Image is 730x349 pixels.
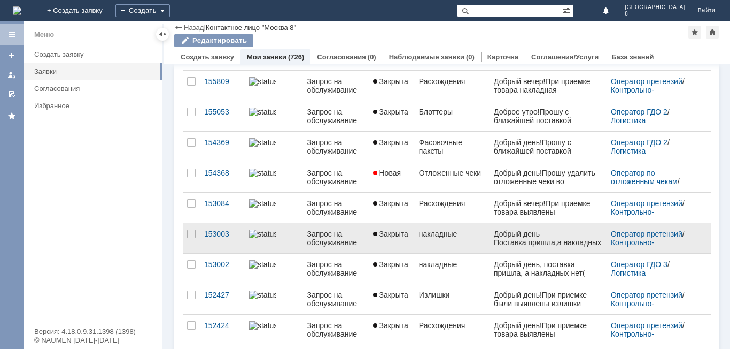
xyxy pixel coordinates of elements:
a: Запрос на обслуживание [302,132,368,162]
a: Закрыта [369,223,415,253]
a: statusbar-100 (1).png [245,101,302,131]
a: 154369 [200,132,245,162]
a: Закрыта [369,254,415,284]
a: Контрольно-ревизионный отдел [611,208,679,225]
div: Расхождения [419,321,485,330]
img: statusbar-0 (1).png [249,291,276,299]
div: / [611,108,698,125]
a: Закрыта [369,71,415,101]
a: Наблюдаемые заявки [389,53,464,61]
a: 153002 [200,254,245,284]
div: Отложенные чеки [419,169,485,177]
div: (0) [368,53,376,61]
a: Логистика [611,116,646,125]
a: Закрыта [369,315,415,345]
a: statusbar-100 (1).png [245,254,302,284]
a: 155809 [200,71,245,101]
div: Запрос на обслуживание [307,169,364,186]
a: Мои согласования [3,86,20,103]
div: / [611,77,698,94]
a: statusbar-100 (1).png [245,193,302,223]
span: Закрыта [373,199,408,208]
img: statusbar-100 (1).png [249,321,276,330]
a: Расхождения [415,315,490,345]
span: Закрыта [373,291,408,299]
a: Новая [369,162,415,192]
a: Создать заявку [3,47,20,64]
img: statusbar-100 (1).png [249,230,276,238]
a: 153003 [200,223,245,253]
a: Оператор ГДО 2 [611,138,667,147]
div: Избранное [34,102,144,110]
div: Сделать домашней страницей [706,26,719,39]
span: [GEOGRAPHIC_DATA] [625,4,685,11]
a: накладные [415,254,490,284]
a: 152427 [200,284,245,314]
a: 153084 [200,193,245,223]
div: 152424 [204,321,240,330]
a: Мои заявки [247,53,286,61]
div: Создать заявку [34,50,156,58]
span: Новая [373,169,401,177]
div: Запрос на обслуживание [307,199,364,216]
a: statusbar-100 (1).png [245,71,302,101]
a: statusbar-60 (1).png [245,132,302,162]
div: © NAUMEN [DATE]-[DATE] [34,337,152,344]
div: Запрос на обслуживание [307,230,364,247]
div: Контактное лицо "Москва 8" [206,24,297,32]
a: Закрыта [369,101,415,131]
div: Согласования [34,85,156,93]
a: Излишки [415,284,490,314]
div: 152427 [204,291,240,299]
a: Оператор претензий [611,230,682,238]
a: Создать заявку [181,53,234,61]
a: накладные [415,223,490,253]
a: Закрыта [369,193,415,223]
div: / [611,199,698,216]
div: Скрыть меню [156,28,169,41]
a: Логистика [611,269,646,277]
a: Согласования [30,80,160,97]
div: 154368 [204,169,240,177]
a: statusbar-100 (1).png [245,315,302,345]
img: statusbar-60 (1).png [249,138,276,147]
img: statusbar-0 (1).png [249,169,276,177]
div: Запрос на обслуживание [307,291,364,308]
a: statusbar-0 (1).png [245,162,302,192]
a: Перейти на домашнюю страницу [13,6,21,15]
div: Версия: 4.18.0.9.31.1398 (1398) [34,328,152,335]
a: Соглашения/Услуги [531,53,599,61]
a: Запрос на обслуживание [302,162,368,192]
span: Закрыта [373,138,408,147]
span: Закрыта [373,108,408,116]
img: logo [13,6,21,15]
span: Закрыта [373,321,408,330]
div: Запрос на обслуживание [307,108,364,125]
a: Запрос на обслуживание [302,101,368,131]
a: Запрос на обслуживание [302,284,368,314]
a: Оператор претензий [611,77,682,86]
a: Оператор ГДО 3 [611,260,667,269]
div: | [204,23,205,31]
a: Контрольно-ревизионный отдел [611,238,679,255]
div: Запрос на обслуживание [307,77,364,94]
a: Закрыта [369,284,415,314]
a: Фасовочные пакеты [415,132,490,162]
div: / [611,138,698,155]
span: Расширенный поиск [562,5,573,15]
div: Фасовочные пакеты [419,138,485,155]
div: Блоттеры [419,108,485,116]
a: Запрос на обслуживание [302,254,368,284]
div: (0) [466,53,475,61]
a: Запрос на обслуживание [302,223,368,253]
img: statusbar-100 (1).png [249,108,276,116]
div: 153003 [204,230,240,238]
a: Оператор по отложенным чекам [611,169,678,186]
a: Заявки [30,63,160,80]
div: накладные [419,230,485,238]
a: Оператор претензий [611,291,682,299]
div: / [611,321,698,338]
img: statusbar-100 (1).png [249,77,276,86]
div: / [611,291,698,308]
a: Оператор ГДО 2 [611,108,667,116]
